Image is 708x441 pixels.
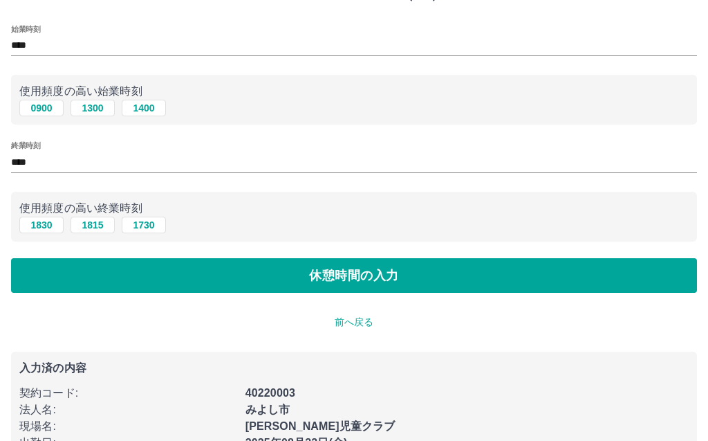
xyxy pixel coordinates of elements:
p: 前へ戻る [11,315,697,330]
b: [PERSON_NAME]児童クラブ [245,420,395,432]
button: 1815 [71,217,115,233]
label: 終業時刻 [11,141,40,151]
p: 契約コード : [19,385,237,402]
p: 使用頻度の高い終業時刻 [19,200,689,217]
button: 1400 [122,100,166,116]
button: 0900 [19,100,64,116]
button: 1830 [19,217,64,233]
b: みよし市 [245,404,290,415]
p: 入力済の内容 [19,363,689,374]
button: 1730 [122,217,166,233]
b: 40220003 [245,387,295,399]
p: 使用頻度の高い始業時刻 [19,83,689,100]
label: 始業時刻 [11,24,40,34]
button: 休憩時間の入力 [11,258,697,293]
button: 1300 [71,100,115,116]
p: 法人名 : [19,402,237,418]
p: 現場名 : [19,418,237,435]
